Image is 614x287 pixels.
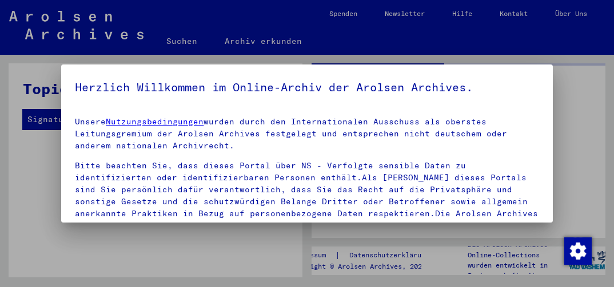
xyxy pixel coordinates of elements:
[564,237,591,264] div: Zustimmung ändern
[564,237,592,265] img: Zustimmung ändern
[106,116,204,127] a: Nutzungsbedingungen
[75,160,539,244] p: Bitte beachten Sie, dass dieses Portal über NS - Verfolgte sensible Daten zu identifizierten oder...
[75,116,539,152] p: Unsere wurden durch den Internationalen Ausschuss als oberstes Leitungsgremium der Arolsen Archiv...
[75,78,539,96] h5: Herzlich Willkommen im Online-Archiv der Arolsen Archives.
